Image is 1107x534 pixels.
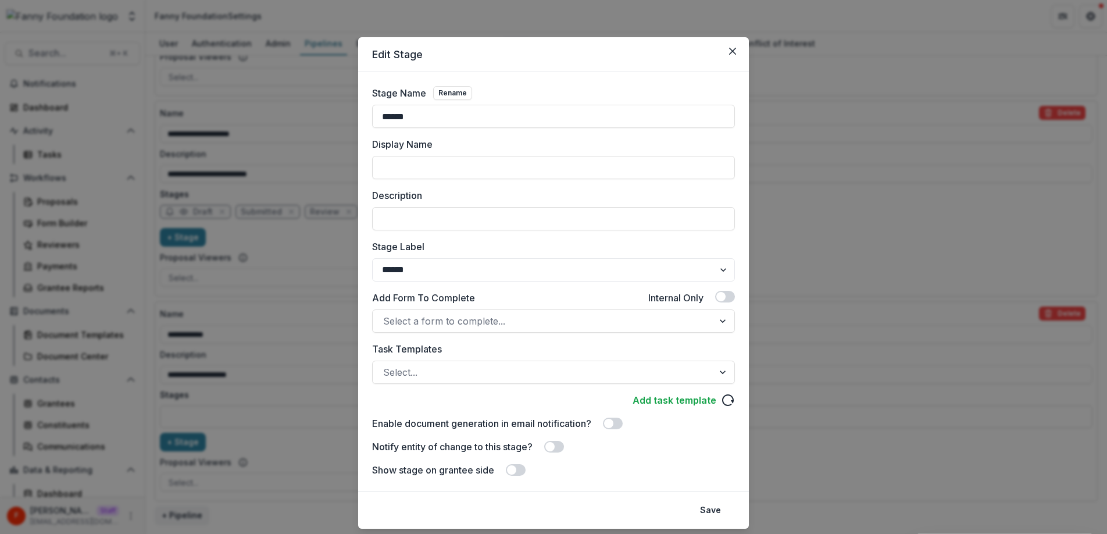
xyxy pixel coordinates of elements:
button: Close [723,42,742,60]
label: Notify entity of change to this stage? [372,440,533,454]
label: Stage Name [372,86,426,100]
button: Save [693,501,728,519]
label: Enable document generation in email notification? [372,416,591,430]
label: Description [372,188,728,202]
label: Add Form To Complete [372,291,475,305]
label: Internal Only [648,291,704,305]
label: Task Templates [372,342,728,356]
label: Display Name [372,137,728,151]
label: Show stage on grantee side [372,463,494,477]
button: Rename [433,86,472,100]
header: Edit Stage [358,37,749,72]
a: Add task template [633,393,716,407]
label: Stage Label [372,240,728,254]
svg: reload [721,393,735,407]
